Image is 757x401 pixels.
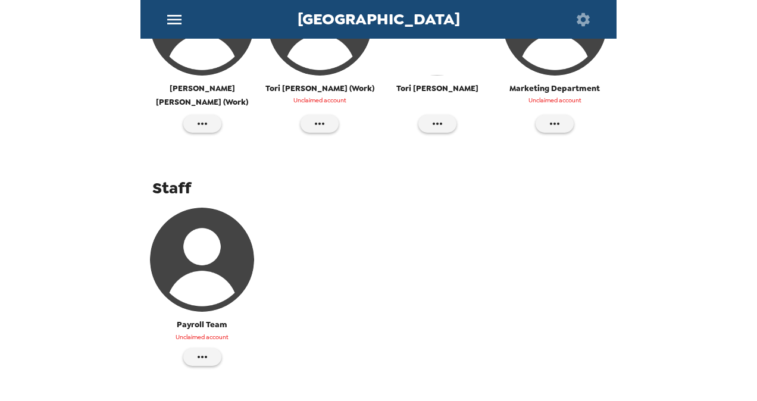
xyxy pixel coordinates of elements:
button: Payroll TeamUnclaimed account [150,208,254,348]
span: Unclaimed account [528,95,581,106]
span: [GEOGRAPHIC_DATA] [298,11,460,27]
span: Unclaimed account [176,332,229,343]
span: [PERSON_NAME] [PERSON_NAME] (Work) [146,82,258,109]
span: Marketing Department [509,82,600,95]
span: Payroll Team [177,318,227,331]
span: Staff [152,177,191,199]
span: Unclaimed account [293,95,346,106]
span: Tori [PERSON_NAME] [396,82,478,95]
span: Tori [PERSON_NAME] (Work) [265,82,374,95]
